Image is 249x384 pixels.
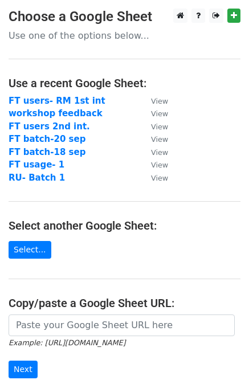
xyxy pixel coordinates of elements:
[140,96,168,106] a: View
[9,219,240,232] h4: Select another Google Sheet:
[151,97,168,105] small: View
[9,134,85,144] a: FT batch-20 sep
[151,174,168,182] small: View
[140,160,168,170] a: View
[9,296,240,310] h4: Copy/paste a Google Sheet URL:
[140,108,168,119] a: View
[192,329,249,384] iframe: Chat Widget
[140,134,168,144] a: View
[9,108,103,119] a: workshop feedback
[151,148,168,157] small: View
[9,121,90,132] a: FT users 2nd int.
[9,9,240,25] h3: Choose a Google Sheet
[9,96,105,106] a: FT users- RM 1st int
[9,173,65,183] a: RU- Batch 1
[9,76,240,90] h4: Use a recent Google Sheet:
[9,241,51,259] a: Select...
[151,161,168,169] small: View
[151,109,168,118] small: View
[140,121,168,132] a: View
[9,30,240,42] p: Use one of the options below...
[151,122,168,131] small: View
[151,135,168,144] small: View
[9,338,125,347] small: Example: [URL][DOMAIN_NAME]
[9,361,38,378] input: Next
[140,147,168,157] a: View
[9,160,64,170] a: FT usage- 1
[9,147,85,157] a: FT batch-18 sep
[9,314,235,336] input: Paste your Google Sheet URL here
[140,173,168,183] a: View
